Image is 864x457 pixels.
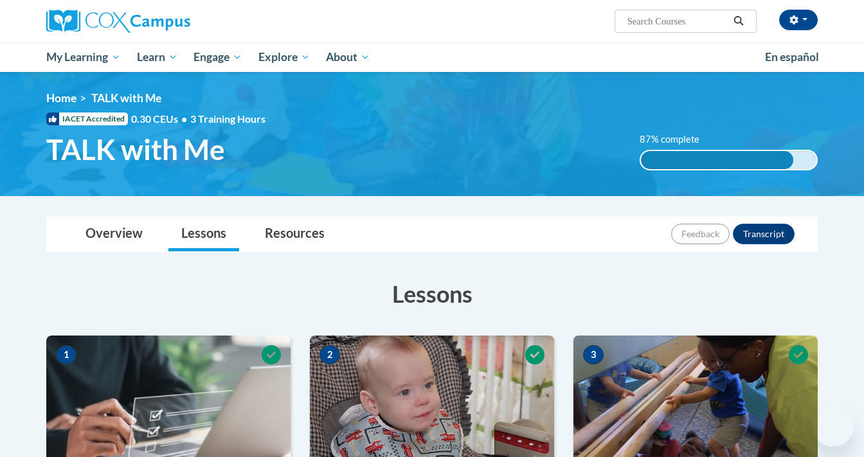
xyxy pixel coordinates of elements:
[56,345,76,364] span: 1
[319,345,340,364] span: 2
[641,151,794,169] div: 87% complete
[73,217,156,251] a: Overview
[318,42,379,72] a: About
[46,10,291,33] a: Cox Campus
[194,49,242,65] span: Engage
[250,42,318,72] a: Explore
[46,278,818,310] h3: Lessons
[583,345,604,364] span: 3
[258,49,310,65] span: Explore
[813,406,854,447] iframe: Button to launch messaging window
[131,112,190,126] span: 0.30 CEUs
[185,42,250,72] a: Engage
[252,217,337,251] a: Resources
[640,132,714,147] label: 87% complete
[779,10,818,30] button: Account Settings
[326,49,370,65] span: About
[46,91,76,105] a: Home
[27,42,837,72] div: Main menu
[181,112,187,125] span: •
[733,224,795,244] button: Transcript
[46,49,120,65] span: My Learning
[137,49,177,65] span: Learn
[765,50,819,64] span: En español
[38,42,129,72] a: My Learning
[91,91,161,105] span: TALK with Me
[757,44,827,71] a: En español
[190,112,265,125] span: 3 Training Hours
[671,224,730,244] button: Feedback
[129,42,186,72] a: Learn
[46,10,190,33] img: Cox Campus
[168,217,239,251] a: Lessons
[46,132,225,166] span: TALK with Me
[729,13,748,29] button: Search
[46,112,128,125] span: IACET Accredited
[626,13,729,29] input: Search Courses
